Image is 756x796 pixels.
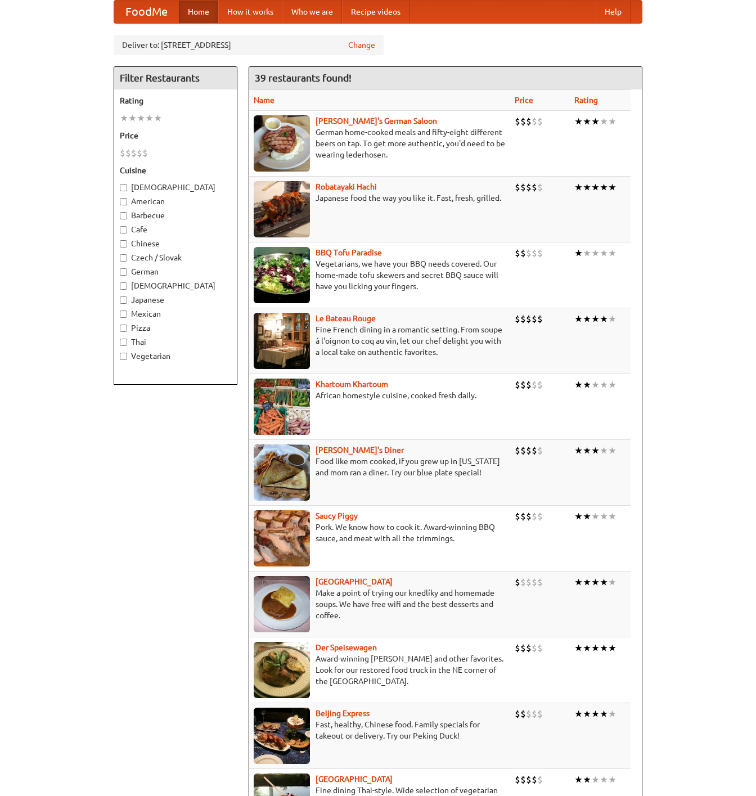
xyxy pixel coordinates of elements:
li: ★ [591,642,600,654]
li: ★ [591,576,600,588]
li: ★ [608,576,616,588]
li: $ [537,247,543,259]
label: Pizza [120,322,231,334]
li: ★ [608,773,616,786]
a: FoodMe [114,1,179,23]
li: $ [526,115,532,128]
li: $ [526,379,532,391]
li: ★ [583,115,591,128]
li: $ [526,576,532,588]
li: ★ [145,112,154,124]
b: [PERSON_NAME]'s German Saloon [316,116,437,125]
label: Czech / Slovak [120,252,231,263]
li: $ [515,247,520,259]
li: ★ [600,181,608,194]
li: $ [131,147,137,159]
label: American [120,196,231,207]
li: ★ [600,773,608,786]
li: ★ [591,313,600,325]
li: $ [532,115,537,128]
li: $ [520,313,526,325]
li: ★ [591,379,600,391]
label: Chinese [120,238,231,249]
li: ★ [608,642,616,654]
li: $ [537,510,543,523]
p: German home-cooked meals and fifty-eight different beers on tap. To get more authentic, you'd nee... [254,127,506,160]
li: $ [137,147,142,159]
label: [DEMOGRAPHIC_DATA] [120,182,231,193]
input: Barbecue [120,212,127,219]
li: $ [532,247,537,259]
img: esthers.jpg [254,115,310,172]
li: $ [532,510,537,523]
li: $ [515,576,520,588]
img: robatayaki.jpg [254,181,310,237]
a: [GEOGRAPHIC_DATA] [316,577,393,586]
li: $ [515,510,520,523]
li: ★ [608,115,616,128]
li: ★ [574,708,583,720]
li: ★ [574,379,583,391]
a: Help [596,1,631,23]
li: ★ [591,773,600,786]
a: Saucy Piggy [316,511,358,520]
li: $ [515,708,520,720]
li: ★ [583,181,591,194]
li: $ [520,444,526,457]
p: African homestyle cuisine, cooked fresh daily. [254,390,506,401]
li: ★ [591,247,600,259]
li: ★ [608,247,616,259]
li: $ [526,181,532,194]
li: ★ [600,642,608,654]
input: Vegetarian [120,353,127,360]
b: BBQ Tofu Paradise [316,248,382,257]
li: $ [120,147,125,159]
h5: Price [120,130,231,141]
li: $ [520,379,526,391]
li: $ [526,773,532,786]
li: ★ [583,642,591,654]
li: $ [520,510,526,523]
li: ★ [137,112,145,124]
div: Deliver to: [STREET_ADDRESS] [114,35,384,55]
input: Cafe [120,226,127,233]
li: $ [520,576,526,588]
li: $ [532,181,537,194]
li: ★ [583,773,591,786]
li: $ [526,247,532,259]
label: German [120,266,231,277]
label: [DEMOGRAPHIC_DATA] [120,280,231,291]
b: Khartoum Khartoum [316,380,388,389]
li: $ [520,181,526,194]
li: $ [532,379,537,391]
li: $ [526,708,532,720]
li: ★ [600,576,608,588]
li: ★ [583,379,591,391]
b: Der Speisewagen [316,643,377,652]
a: Change [348,39,375,51]
li: $ [515,313,520,325]
li: ★ [120,112,128,124]
li: ★ [574,444,583,457]
li: $ [537,115,543,128]
li: $ [526,510,532,523]
li: ★ [574,247,583,259]
a: Beijing Express [316,709,370,718]
img: saucy.jpg [254,510,310,566]
input: Mexican [120,311,127,318]
li: ★ [574,181,583,194]
input: Czech / Slovak [120,254,127,262]
h4: Filter Restaurants [114,67,237,89]
p: Food like mom cooked, if you grew up in [US_STATE] and mom ran a diner. Try our blue plate special! [254,456,506,478]
li: ★ [600,444,608,457]
li: $ [537,444,543,457]
p: Award-winning [PERSON_NAME] and other favorites. Look for our restored food truck in the NE corne... [254,653,506,687]
ng-pluralize: 39 restaurants found! [255,73,352,83]
li: $ [515,444,520,457]
label: Thai [120,336,231,348]
li: $ [537,576,543,588]
li: $ [537,379,543,391]
li: ★ [583,510,591,523]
